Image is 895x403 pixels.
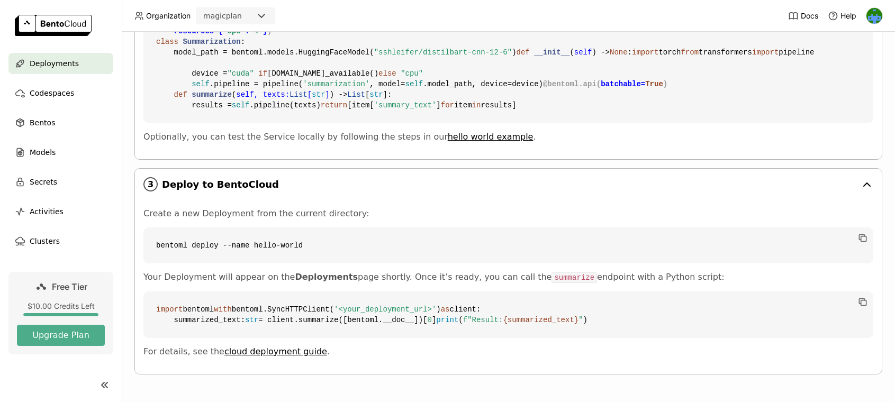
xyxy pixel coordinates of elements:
[17,301,105,311] div: $10.00 Credits Left
[143,177,158,191] i: 3
[224,346,327,356] a: cloud deployment guide
[610,48,628,57] span: None
[428,316,432,324] span: 0
[30,57,79,70] span: Deployments
[192,90,232,99] span: summarize
[146,11,191,21] span: Organization
[441,101,454,109] span: for
[334,305,436,314] span: '<your_deployment_url>'
[174,90,187,99] span: def
[8,231,113,252] a: Clusters
[788,11,818,21] a: Docs
[30,87,74,99] span: Codespaces
[8,272,113,354] a: Free Tier$10.00 Credits LeftUpgrade Plan
[601,80,663,88] span: batchable=
[143,208,873,219] p: Create a new Deployment from the current directory:
[143,346,873,357] p: For details, see the .
[752,48,779,57] span: import
[8,142,113,163] a: Models
[290,90,308,99] span: List
[840,11,856,21] span: Help
[801,11,818,21] span: Docs
[303,80,369,88] span: 'summarization'
[8,83,113,104] a: Codespaces
[162,179,856,190] span: Deploy to BentoCloud
[543,80,667,88] span: @bentoml.api( )
[401,69,423,78] span: "cpu"
[143,132,873,142] p: Optionally, you can test the Service locally by following the steps in our .
[156,305,183,314] span: import
[192,80,210,88] span: self
[369,90,383,99] span: str
[143,291,873,338] code: bentoml bentoml.SyncHTTPClient( ) client: summarized_text: = client.summarize([bentoml.__doc__])[...
[574,48,592,57] span: self
[30,205,64,218] span: Activities
[17,325,105,346] button: Upgrade Plan
[378,69,396,78] span: else
[321,101,347,109] span: return
[448,132,534,142] a: hello world example
[214,305,232,314] span: with
[312,90,325,99] span: str
[236,90,329,99] span: self, texts: [ ]
[143,272,873,283] p: Your Deployment will appear on the page shortly. Once it’s ready, you can call the endpoint with ...
[245,316,258,324] span: str
[295,272,358,282] strong: Deployments
[681,48,699,57] span: from
[30,235,60,248] span: Clusters
[8,171,113,193] a: Secrets
[8,201,113,222] a: Activities
[243,11,244,22] input: Selected magicplan.
[534,48,569,57] span: __init__
[503,316,578,324] span: {summarized_text}
[828,11,856,21] div: Help
[156,38,178,46] span: class
[463,316,583,324] span: f"Result: "
[30,116,55,129] span: Bentos
[405,80,423,88] span: self
[645,80,663,88] span: True
[135,169,882,200] div: 3Deploy to BentoCloud
[30,176,57,188] span: Secrets
[227,69,254,78] span: "cuda"
[258,69,267,78] span: if
[347,90,365,99] span: List
[8,53,113,74] a: Deployments
[374,48,512,57] span: "sshleifer/distilbart-cnn-12-6"
[552,272,597,283] code: summarize
[143,227,873,263] code: bentoml deploy --name hello-world
[52,281,87,292] span: Free Tier
[203,11,242,21] div: magicplan
[374,101,437,109] span: 'summary_text'
[441,305,450,314] span: as
[472,101,481,109] span: in
[436,316,458,324] span: print
[183,38,240,46] span: Summarization
[232,101,250,109] span: self
[30,146,56,159] span: Models
[517,48,530,57] span: def
[15,15,92,36] img: logo
[8,112,113,133] a: Bentos
[866,8,882,24] img: Benedikt Veith
[632,48,658,57] span: import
